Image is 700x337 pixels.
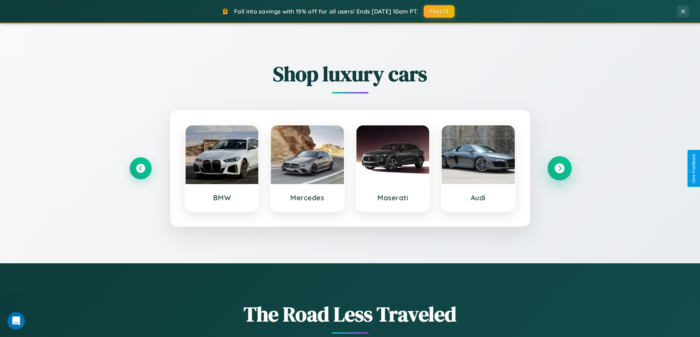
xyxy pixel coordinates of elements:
[364,193,422,202] h3: Maserati
[234,8,418,15] span: Fall into savings with 15% off for all users! Ends [DATE] 10am PT.
[449,193,507,202] h3: Audi
[193,193,251,202] h3: BMW
[424,5,455,18] button: FALL15
[130,300,571,328] h1: The Road Less Traveled
[130,60,571,88] h2: Shop luxury cars
[691,154,696,183] div: Give Feedback
[278,193,337,202] h3: Mercedes
[7,312,25,330] iframe: Intercom live chat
